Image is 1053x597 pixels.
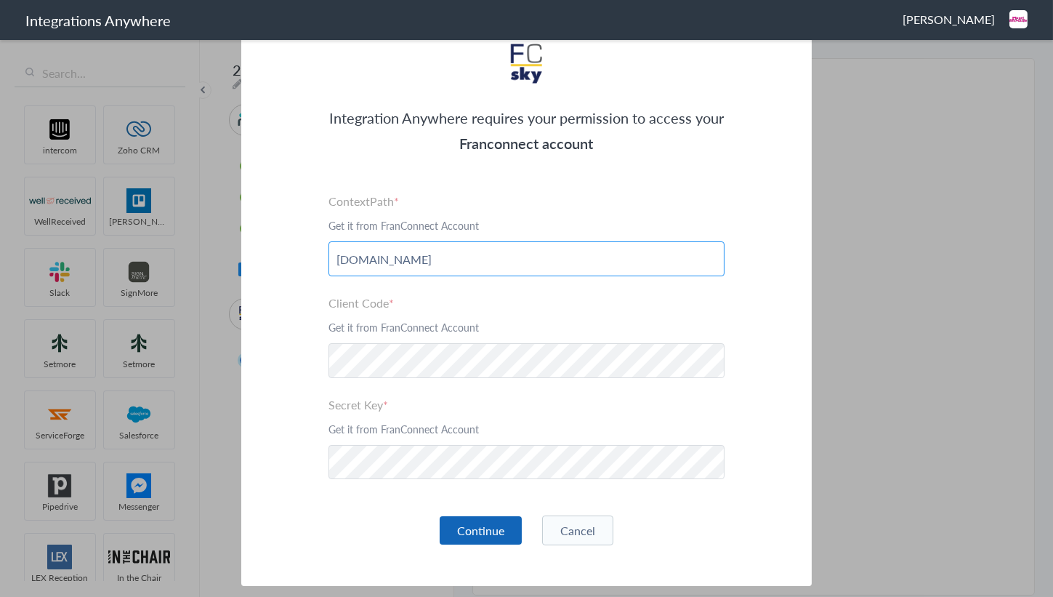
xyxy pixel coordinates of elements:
label: Secret Key [328,396,725,413]
label: Client Code [328,295,725,311]
img: 42bf361a-08d4-416b-8073-2fce07ec186a.png [1009,10,1028,28]
p: Get it from FranConnect Account [328,422,725,436]
button: Cancel [542,516,613,545]
label: ContextPath [328,193,725,209]
p: Get it from FranConnect Account [328,218,725,233]
h1: Integrations Anywhere [25,10,171,31]
span: [PERSON_NAME] [903,11,995,28]
p: Get it from FranConnect Account [328,320,725,334]
p: Integration Anywhere requires your permission to access your [328,105,725,131]
button: Continue [440,516,522,545]
h3: Franconnect account [328,131,725,156]
img: FranConnect.png [503,40,550,87]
